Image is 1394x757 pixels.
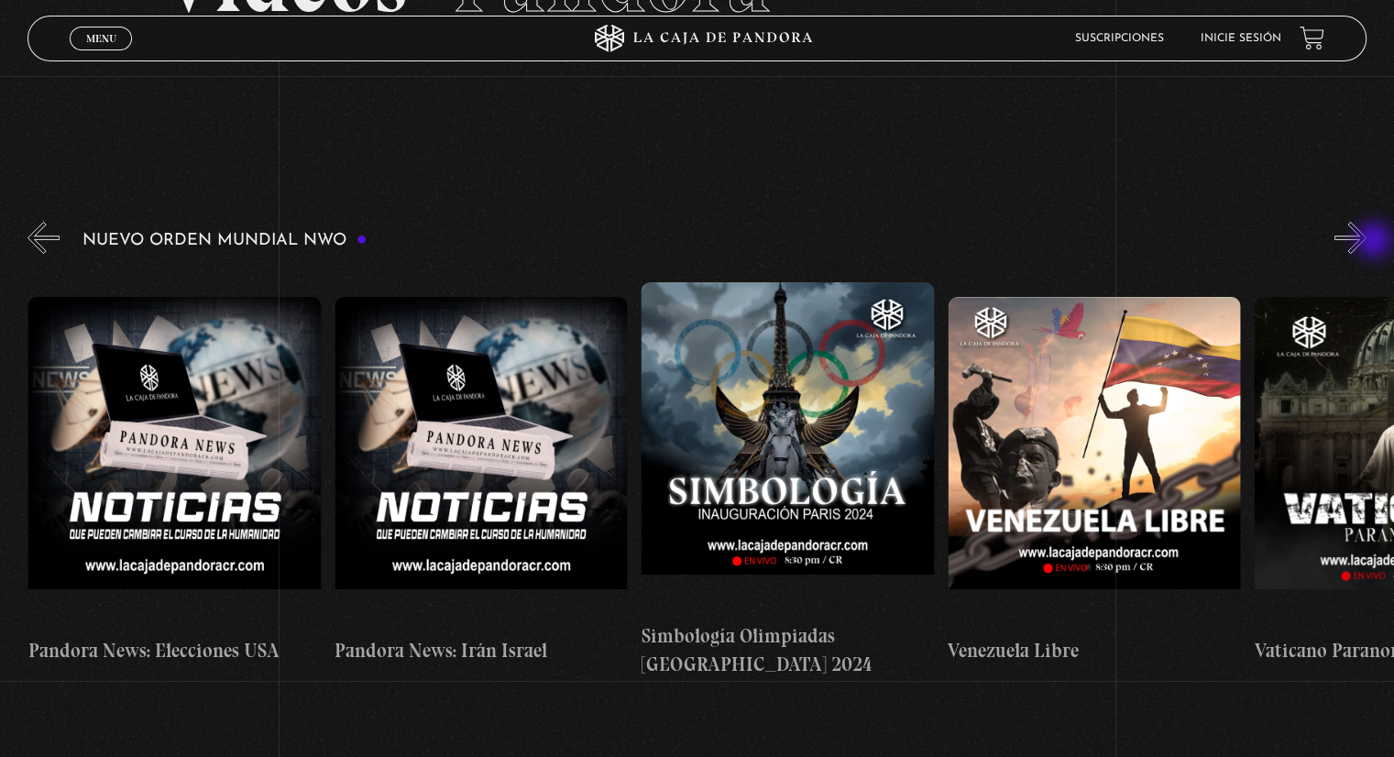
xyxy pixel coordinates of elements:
button: Previous [27,222,60,254]
a: View your shopping cart [1300,26,1324,50]
h3: Nuevo Orden Mundial NWO [82,232,367,249]
h4: Venezuela Libre [948,636,1240,665]
a: Venezuela Libre [948,268,1240,694]
a: Suscripciones [1075,33,1164,44]
span: Menu [86,33,116,44]
a: Simbología Olimpiadas [GEOGRAPHIC_DATA] 2024 [641,268,933,694]
h4: Pandora News: Elecciones USA [27,636,320,665]
a: Inicie sesión [1201,33,1281,44]
h4: Simbología Olimpiadas [GEOGRAPHIC_DATA] 2024 [641,621,933,679]
h4: Pandora News: Irán Israel [335,636,627,665]
a: Pandora News: Irán Israel [335,268,627,694]
button: Next [1334,222,1367,254]
a: Pandora News: Elecciones USA [27,268,320,694]
span: Cerrar [80,48,123,60]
